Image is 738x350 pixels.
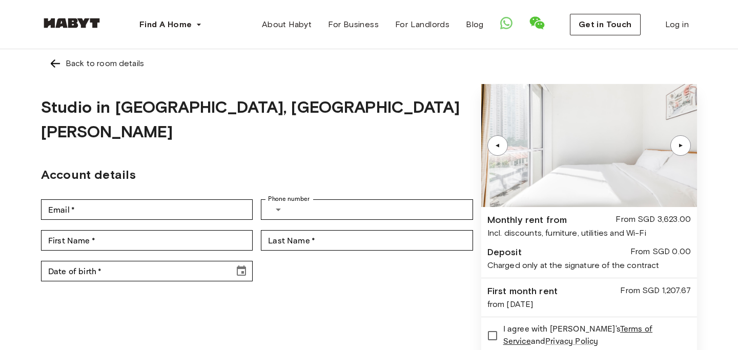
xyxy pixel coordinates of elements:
[570,14,641,35] button: Get in Touch
[487,298,691,311] div: from [DATE]
[487,245,522,259] div: Deposit
[579,18,632,31] span: Get in Touch
[503,323,683,348] span: I agree with [PERSON_NAME]'s and
[620,284,691,298] div: From SGD 1,207.67
[66,57,144,70] div: Back to room details
[268,199,289,220] button: Select country
[675,142,686,149] div: ▲
[328,18,379,31] span: For Business
[395,18,449,31] span: For Landlords
[320,14,387,35] a: For Business
[41,166,473,184] h2: Account details
[231,261,252,281] button: Choose date
[545,336,598,347] a: Privacy Policy
[466,18,484,31] span: Blog
[41,95,473,144] h1: Studio in [GEOGRAPHIC_DATA], [GEOGRAPHIC_DATA][PERSON_NAME]
[387,14,458,35] a: For Landlords
[139,18,192,31] span: Find A Home
[49,57,61,70] img: Left pointing arrow
[487,227,691,239] div: Incl. discounts, furniture, utilities and Wi-Fi
[41,49,697,78] a: Left pointing arrowBack to room details
[657,14,697,35] a: Log in
[41,18,102,28] img: Habyt
[262,18,312,31] span: About Habyt
[493,142,503,149] div: ▲
[268,195,310,203] label: Phone number
[458,14,492,35] a: Blog
[487,259,691,272] div: Charged only at the signature of the contract
[254,14,320,35] a: About Habyt
[529,15,545,35] a: Show WeChat QR Code
[630,245,691,259] div: From SGD 0.00
[665,18,689,31] span: Log in
[487,284,558,298] div: First month rent
[481,84,697,207] img: Image of the room
[616,213,691,227] div: From SGD 3,623.00
[131,14,210,35] button: Find A Home
[487,213,567,227] div: Monthly rent from
[500,17,512,33] a: Open WhatsApp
